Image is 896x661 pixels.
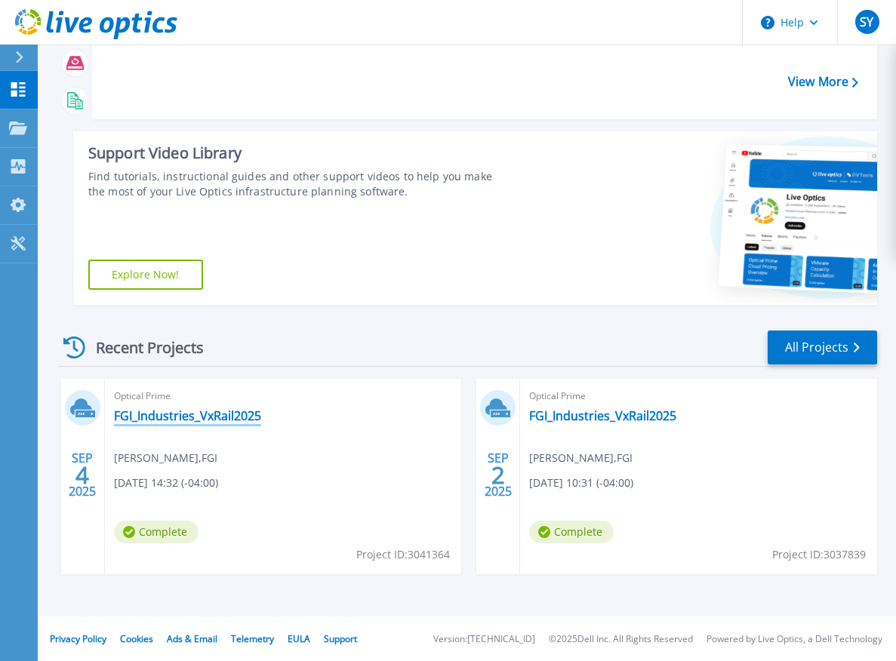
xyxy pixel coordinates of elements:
a: All Projects [768,330,877,364]
span: [DATE] 10:31 (-04:00) [529,475,633,491]
span: Optical Prime [529,388,868,404]
span: Project ID: 3037839 [772,546,866,563]
span: Complete [529,521,614,543]
a: FGI_Industries_VxRail2025 [114,408,261,423]
a: Cookies [120,632,153,645]
a: Support [324,632,357,645]
span: [DATE] 14:32 (-04:00) [114,475,218,491]
a: Telemetry [231,632,274,645]
a: Ads & Email [167,632,217,645]
span: SY [860,16,873,28]
a: View More [788,75,858,89]
div: Find tutorials, instructional guides and other support videos to help you make the most of your L... [88,169,505,199]
a: EULA [288,632,310,645]
li: © 2025 Dell Inc. All Rights Reserved [549,635,693,644]
a: Explore Now! [88,260,203,290]
a: FGI_Industries_VxRail2025 [529,408,676,423]
li: Powered by Live Optics, a Dell Technology [707,635,882,644]
span: Project ID: 3041364 [356,546,450,563]
li: Version: [TECHNICAL_ID] [433,635,535,644]
div: SEP 2025 [68,447,97,503]
span: [PERSON_NAME] , FGI [529,450,633,466]
span: Optical Prime [114,388,453,404]
span: 4 [75,469,89,481]
span: [PERSON_NAME] , FGI [114,450,217,466]
div: Recent Projects [58,329,224,366]
span: Complete [114,521,199,543]
span: 2 [491,469,505,481]
div: Support Video Library [88,143,505,163]
div: SEP 2025 [484,447,513,503]
a: Privacy Policy [50,632,106,645]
